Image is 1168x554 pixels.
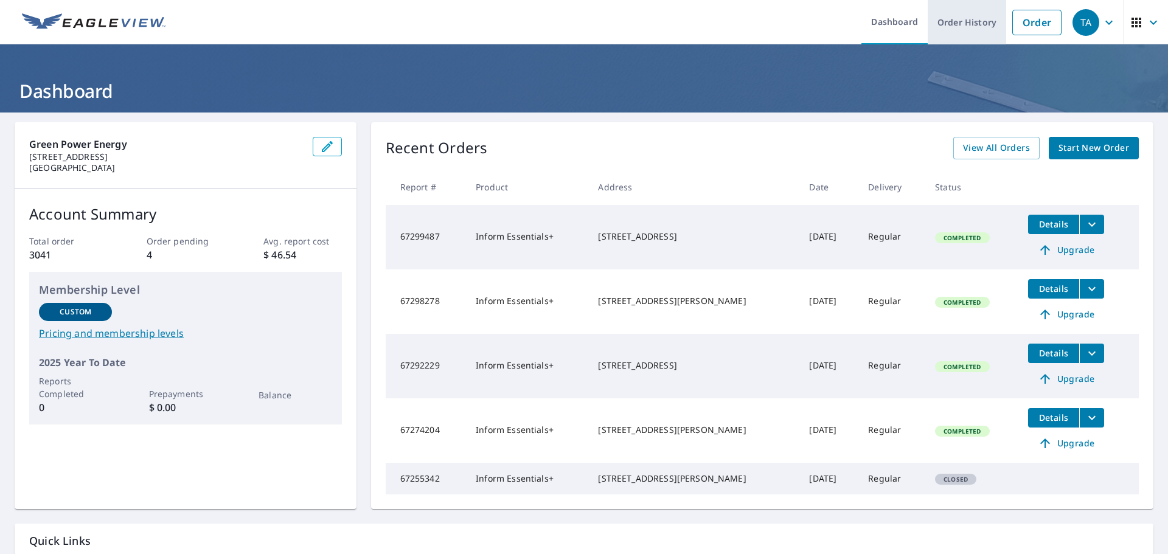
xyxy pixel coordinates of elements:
[1035,347,1072,359] span: Details
[598,359,790,372] div: [STREET_ADDRESS]
[15,78,1153,103] h1: Dashboard
[936,362,988,371] span: Completed
[1028,240,1104,260] a: Upgrade
[39,326,332,341] a: Pricing and membership levels
[799,205,858,269] td: [DATE]
[936,427,988,435] span: Completed
[1035,283,1072,294] span: Details
[1028,434,1104,453] a: Upgrade
[29,533,1139,549] p: Quick Links
[29,137,303,151] p: Green Power Energy
[149,387,222,400] p: Prepayments
[263,235,341,248] p: Avg. report cost
[598,295,790,307] div: [STREET_ADDRESS][PERSON_NAME]
[386,334,467,398] td: 67292229
[799,398,858,463] td: [DATE]
[1049,137,1139,159] a: Start New Order
[1028,369,1104,389] a: Upgrade
[963,140,1030,156] span: View All Orders
[1028,305,1104,324] a: Upgrade
[39,282,332,298] p: Membership Level
[1035,307,1097,322] span: Upgrade
[39,400,112,415] p: 0
[147,235,224,248] p: Order pending
[29,162,303,173] p: [GEOGRAPHIC_DATA]
[858,169,925,205] th: Delivery
[1028,215,1079,234] button: detailsBtn-67299487
[466,334,588,398] td: Inform Essentials+
[1035,218,1072,230] span: Details
[259,389,332,401] p: Balance
[799,269,858,334] td: [DATE]
[1028,279,1079,299] button: detailsBtn-67298278
[598,473,790,485] div: [STREET_ADDRESS][PERSON_NAME]
[1072,9,1099,36] div: TA
[22,13,165,32] img: EV Logo
[29,203,342,225] p: Account Summary
[953,137,1040,159] a: View All Orders
[39,355,332,370] p: 2025 Year To Date
[799,463,858,494] td: [DATE]
[1035,243,1097,257] span: Upgrade
[1079,215,1104,234] button: filesDropdownBtn-67299487
[147,248,224,262] p: 4
[29,248,107,262] p: 3041
[925,169,1018,205] th: Status
[1058,140,1129,156] span: Start New Order
[1035,436,1097,451] span: Upgrade
[386,269,467,334] td: 67298278
[799,334,858,398] td: [DATE]
[466,463,588,494] td: Inform Essentials+
[386,463,467,494] td: 67255342
[60,306,91,317] p: Custom
[858,269,925,334] td: Regular
[1012,10,1062,35] a: Order
[858,205,925,269] td: Regular
[29,235,107,248] p: Total order
[149,400,222,415] p: $ 0.00
[1028,344,1079,363] button: detailsBtn-67292229
[588,169,799,205] th: Address
[1035,412,1072,423] span: Details
[858,334,925,398] td: Regular
[936,298,988,306] span: Completed
[1028,408,1079,428] button: detailsBtn-67274204
[466,205,588,269] td: Inform Essentials+
[936,475,975,483] span: Closed
[386,169,467,205] th: Report #
[799,169,858,205] th: Date
[263,248,341,262] p: $ 46.54
[386,205,467,269] td: 67299487
[466,398,588,463] td: Inform Essentials+
[29,151,303,162] p: [STREET_ADDRESS]
[466,269,588,334] td: Inform Essentials+
[858,398,925,463] td: Regular
[466,169,588,205] th: Product
[1079,344,1104,363] button: filesDropdownBtn-67292229
[39,375,112,400] p: Reports Completed
[858,463,925,494] td: Regular
[1035,372,1097,386] span: Upgrade
[386,398,467,463] td: 67274204
[1079,279,1104,299] button: filesDropdownBtn-67298278
[598,230,790,243] div: [STREET_ADDRESS]
[936,234,988,242] span: Completed
[386,137,488,159] p: Recent Orders
[598,424,790,436] div: [STREET_ADDRESS][PERSON_NAME]
[1079,408,1104,428] button: filesDropdownBtn-67274204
